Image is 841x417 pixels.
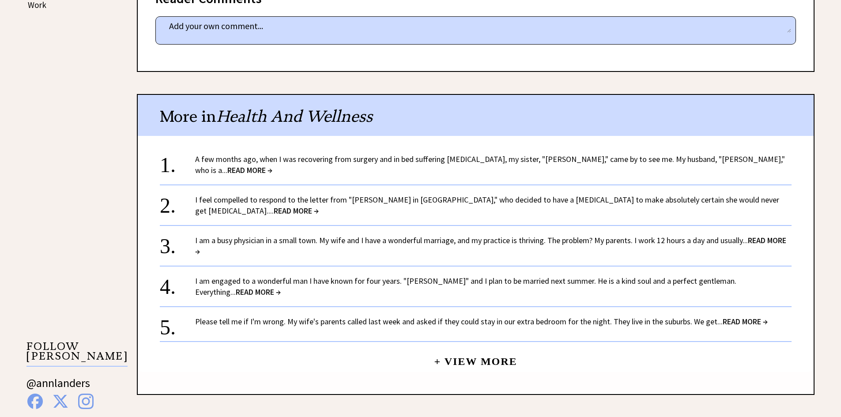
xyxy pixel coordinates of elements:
[138,95,814,136] div: More in
[26,342,128,367] p: FOLLOW [PERSON_NAME]
[195,195,779,216] a: I feel compelled to respond to the letter from "[PERSON_NAME] in [GEOGRAPHIC_DATA]," who decided ...
[195,235,786,256] span: READ MORE →
[26,35,115,300] iframe: Advertisement
[216,106,373,126] span: Health And Wellness
[195,154,785,175] a: A few months ago, when I was recovering from surgery and in bed suffering [MEDICAL_DATA], my sist...
[236,287,281,297] span: READ MORE →
[160,275,195,292] div: 4.
[26,376,90,399] a: @annlanders
[195,316,768,327] a: Please tell me if I'm wrong. My wife's parents called last week and asked if they could stay in o...
[27,394,43,409] img: facebook%20blue.png
[160,154,195,170] div: 1.
[195,235,786,256] a: I am a busy physician in a small town. My wife and I have a wonderful marriage, and my practice i...
[274,206,319,216] span: READ MORE →
[434,348,517,367] a: + View More
[227,165,272,175] span: READ MORE →
[160,194,195,210] div: 2.
[160,316,195,332] div: 5.
[195,276,736,297] a: I am engaged to a wonderful man I have known for four years. "[PERSON_NAME]" and I plan to be mar...
[78,394,94,409] img: instagram%20blue.png
[723,316,768,327] span: READ MORE →
[53,394,68,409] img: x%20blue.png
[160,235,195,251] div: 3.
